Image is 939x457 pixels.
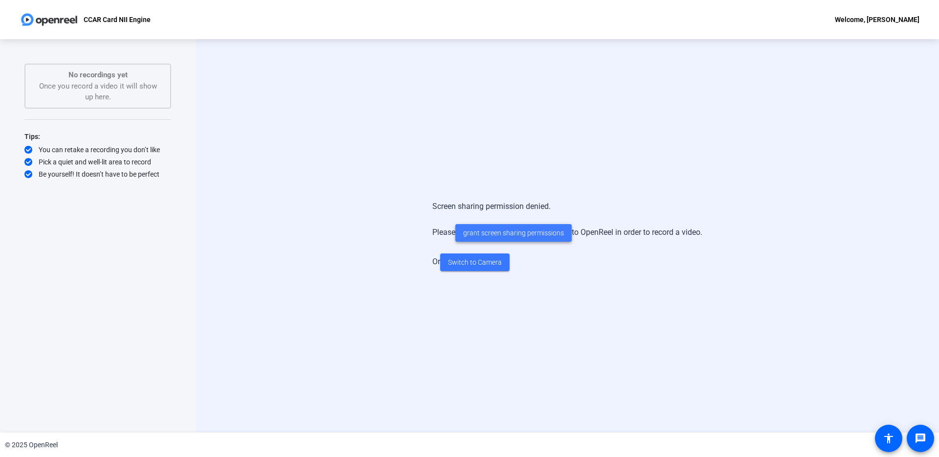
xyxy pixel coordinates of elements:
span: grant screen sharing permissions [463,228,564,238]
mat-icon: message [915,433,926,444]
div: © 2025 OpenReel [5,440,58,450]
p: CCAR Card NII Engine [84,14,151,25]
div: Pick a quiet and well-lit area to record [24,157,171,167]
button: Switch to Camera [440,253,510,271]
div: Tips: [24,131,171,142]
img: OpenReel logo [20,10,79,29]
mat-icon: accessibility [883,433,894,444]
div: Be yourself! It doesn’t have to be perfect [24,169,171,179]
span: Switch to Camera [448,257,502,268]
div: You can retake a recording you don’t like [24,145,171,155]
div: Welcome, [PERSON_NAME] [835,14,919,25]
p: No recordings yet [35,69,160,81]
button: grant screen sharing permissions [455,224,572,242]
div: Screen sharing permission denied. Please to OpenReel in order to record a video. Or [432,191,702,281]
div: Once you record a video it will show up here. [35,69,160,103]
